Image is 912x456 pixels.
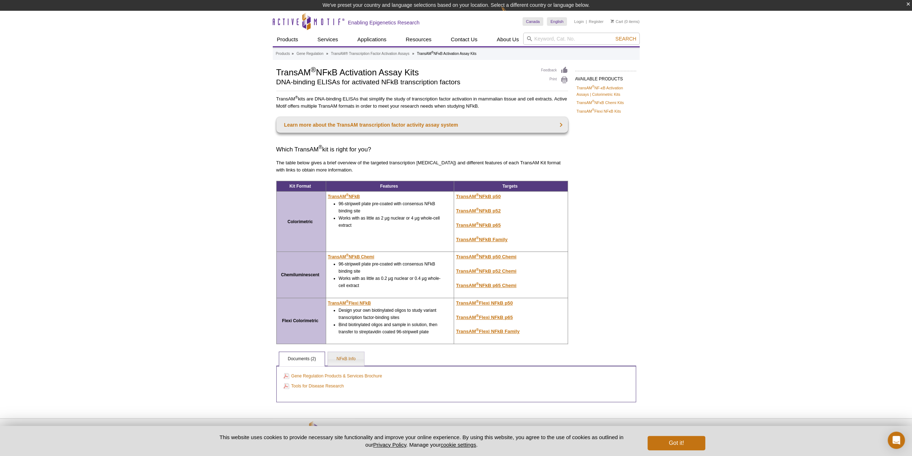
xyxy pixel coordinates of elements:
[456,329,519,334] u: TransAM Flexi NFkB Family
[476,267,479,272] sup: ®
[456,283,516,288] a: TransAM®NFkB p65 Chemi
[276,51,290,57] a: Products
[276,66,534,77] h1: TransAM NFκB Activation Assay Kits
[339,321,444,335] li: Bind biotinylated oligos and sample in solution, then transfer to streptavidin coated 96-stripwel...
[541,66,568,74] a: Feedback
[523,33,640,45] input: Keyword, Cat. No.
[447,33,482,46] a: Contact Us
[611,17,640,26] li: (0 items)
[346,193,348,197] sup: ®
[456,268,516,274] a: TransAM®NFkB p52 Chemi
[575,71,636,84] h2: AVAILABLE PRODUCTS
[456,194,501,199] u: TransAM NFkB p50
[328,253,374,260] a: TransAM®NFkB Chemi
[456,315,512,320] a: TransAM®Flexi NFkB p65
[502,184,517,189] strong: Targets
[456,254,516,259] a: TransAM®NFkB p50 Chemi
[456,222,501,228] a: TransAM®NFkB p65
[611,19,614,23] img: Your Cart
[412,52,414,56] li: »
[456,300,512,306] a: TransAM®Flexi NFkB p50
[456,254,516,259] u: TransAM NFkB p50 Chemi
[547,17,567,26] a: English
[476,253,479,257] sup: ®
[276,95,568,110] p: TransAM kits are DNA-binding ELISAs that simplify the study of transcription factor activation in...
[328,254,374,259] u: TransAM NFkB Chemi
[577,85,635,98] a: TransAM®NF-κB Activation Assays | Colorimetric Kits
[283,372,382,380] a: Gene Regulation Products & Services Brochure
[456,237,507,242] u: TransAM NFkB Family
[613,36,638,42] button: Search
[589,19,603,24] a: Register
[648,436,705,450] button: Got it!
[295,95,298,99] sup: ®
[522,17,544,26] a: Canada
[476,221,479,225] sup: ®
[476,207,479,211] sup: ®
[339,275,444,289] li: Works with as little as 0.2 µg nuclear or 0.4 µg whole-cell extract
[440,442,476,448] button: cookie settings
[456,329,519,334] a: TransAM®Flexi NFkB Family
[276,159,568,174] p: The table below gives a brief overview of the targeted transcription [MEDICAL_DATA]) and differen...
[287,219,313,224] strong: Colorimetric
[586,17,587,26] li: |
[328,301,371,306] u: TransAM Flexi NFkB
[592,108,595,112] sup: ®
[328,193,360,200] a: TransAM®NFkB
[592,100,595,103] sup: ®
[476,299,479,303] sup: ®
[283,382,344,390] a: Tools for Disease Research
[281,272,319,277] strong: Chemiluminescent
[456,222,501,228] u: TransAM NFkB p65
[577,99,624,106] a: TransAM®NFκB Chemi Kits
[476,282,479,286] sup: ®
[273,419,355,448] img: Active Motif,
[541,76,568,84] a: Print
[282,318,318,323] strong: Flexi Colorimetric
[290,184,311,189] strong: Kit Format
[888,432,905,449] div: Open Intercom Messenger
[456,237,507,242] a: TransAM®NFkB Family
[456,268,516,274] u: TransAM NFkB p52 Chemi
[456,194,501,199] a: TransAM®NFkB p50
[348,19,420,26] h2: Enabling Epigenetics Research
[456,208,501,213] a: TransAM®NFkB p52
[328,300,371,307] a: TransAM®Flexi NFkB
[319,145,322,150] sup: ®
[339,260,444,275] li: 96-stripwell plate pre-coated with consensus NFkB binding site
[456,300,512,306] u: TransAM Flexi NFkB p50
[574,19,584,24] a: Login
[276,145,568,154] h3: Which TransAM kit is right for you?
[276,117,568,133] a: Learn more about the TransAM transcription factor activity assay system
[380,184,398,189] strong: Features
[326,52,328,56] li: »
[292,52,294,56] li: »
[476,235,479,240] sup: ®
[346,300,348,304] sup: ®
[456,208,501,213] u: TransAM NFkB p52
[456,315,512,320] u: TransAM Flexi NFkB p65
[328,352,364,366] a: NFκB Info
[476,193,479,197] sup: ®
[476,313,479,318] sup: ®
[296,51,323,57] a: Gene Regulation
[592,85,595,88] sup: ®
[311,66,316,74] sup: ®
[339,215,444,229] li: Works with as little as 2 µg nuclear or 4 µg whole-cell extract
[339,307,444,321] li: Design your own biotinylated oligos to study variant transcription factor-binding sites
[577,108,621,114] a: TransAM®Flexi NFκB Kits
[339,200,444,215] li: 96-stripwell plate pre-coated with consensus NFkB binding site
[476,328,479,332] sup: ®
[279,352,325,366] a: Documents (2)
[401,33,436,46] a: Resources
[273,33,302,46] a: Products
[611,19,623,24] a: Cart
[346,253,348,257] sup: ®
[373,442,406,448] a: Privacy Policy
[328,194,360,199] u: TransAM NFkB
[431,51,434,54] sup: ®
[313,33,343,46] a: Services
[353,33,391,46] a: Applications
[615,36,636,42] span: Search
[501,5,520,22] img: Change Here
